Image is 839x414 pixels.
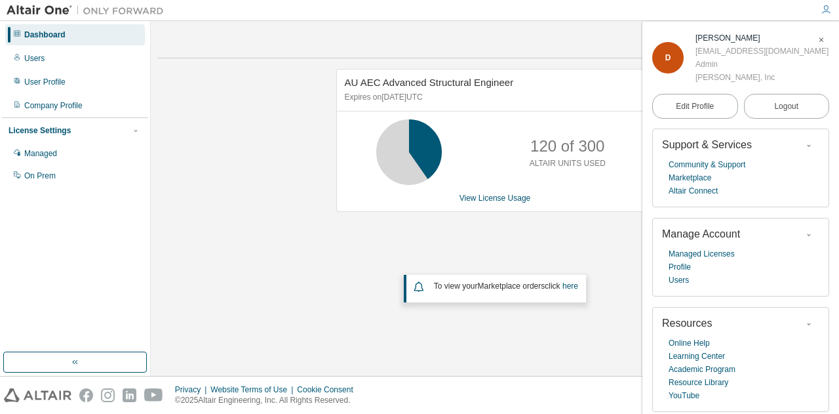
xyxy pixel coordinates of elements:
em: Marketplace orders [478,281,545,291]
a: here [562,281,578,291]
span: Logout [774,100,798,113]
a: Learning Center [669,350,725,363]
div: User Profile [24,77,66,87]
img: instagram.svg [101,388,115,402]
div: Admin [695,58,829,71]
div: [EMAIL_ADDRESS][DOMAIN_NAME] [695,45,829,58]
a: Resource Library [669,376,728,389]
p: 120 of 300 [530,135,604,157]
a: Academic Program [669,363,735,376]
span: AU AEC Advanced Structural Engineer [345,77,514,88]
span: Resources [662,318,712,329]
a: Managed Licenses [669,247,735,260]
span: Manage Account [662,228,740,239]
img: youtube.svg [144,388,163,402]
img: facebook.svg [79,388,93,402]
img: Altair One [7,4,170,17]
div: Cookie Consent [297,384,361,395]
a: Profile [669,260,691,274]
p: © 2025 Altair Engineering, Inc. All Rights Reserved. [175,395,361,406]
a: YouTube [669,389,699,402]
a: Online Help [669,337,710,350]
a: Edit Profile [652,94,738,119]
div: Users [24,53,45,64]
div: Website Terms of Use [210,384,297,395]
span: Edit Profile [676,101,714,112]
span: D [665,53,671,62]
a: Marketplace [669,171,711,184]
div: License Settings [9,125,71,136]
img: linkedin.svg [123,388,136,402]
div: Privacy [175,384,210,395]
div: Dashboard [24,30,66,40]
div: Dilshad Kazmi [695,31,829,45]
p: ALTAIR UNITS USED [530,158,606,169]
a: Community & Support [669,158,745,171]
img: altair_logo.svg [4,388,71,402]
div: Company Profile [24,100,83,111]
p: Expires on [DATE] UTC [345,92,642,103]
button: Logout [744,94,830,119]
a: Altair Connect [669,184,718,197]
span: To view your click [434,281,578,291]
div: On Prem [24,171,56,181]
div: Managed [24,148,57,159]
div: [PERSON_NAME], Inc [695,71,829,84]
a: Users [669,274,689,287]
span: Support & Services [662,139,752,150]
a: View License Usage [459,194,531,203]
